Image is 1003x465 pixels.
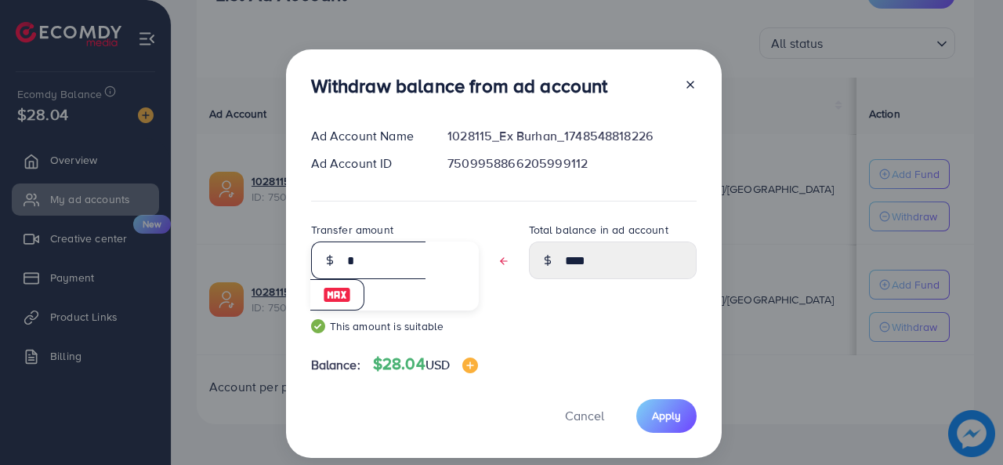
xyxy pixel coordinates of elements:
small: This amount is suitable [311,318,479,334]
label: Transfer amount [311,222,393,238]
div: 7509958866205999112 [435,154,708,173]
img: image [462,358,478,373]
img: guide [311,319,325,333]
label: Total balance in ad account [529,222,668,238]
div: Ad Account ID [299,154,436,173]
span: Balance: [311,356,360,374]
h4: $28.04 [373,354,478,374]
img: image [323,285,351,304]
div: 1028115_Ex Burhan_1748548818226 [435,127,708,145]
button: Apply [636,399,697,433]
div: Ad Account Name [299,127,436,145]
span: USD [425,356,450,373]
h3: Withdraw balance from ad account [311,74,608,97]
span: Cancel [565,407,604,424]
button: Cancel [545,399,624,433]
span: Apply [652,408,681,423]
